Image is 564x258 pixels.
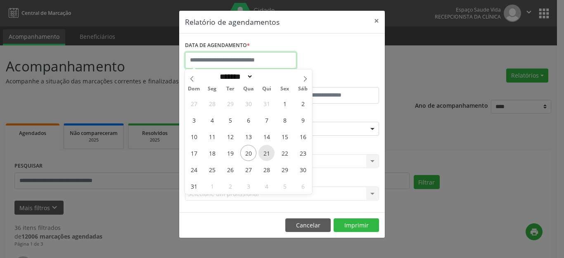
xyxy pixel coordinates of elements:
span: Julho 28, 2025 [204,95,220,111]
span: Agosto 7, 2025 [258,112,275,128]
span: Setembro 6, 2025 [295,178,311,194]
span: Agosto 16, 2025 [295,128,311,144]
span: Agosto 24, 2025 [186,161,202,178]
span: Setembro 2, 2025 [222,178,238,194]
span: Agosto 5, 2025 [222,112,238,128]
span: Agosto 17, 2025 [186,145,202,161]
span: Setembro 1, 2025 [204,178,220,194]
span: Agosto 12, 2025 [222,128,238,144]
span: Agosto 22, 2025 [277,145,293,161]
input: Year [253,72,280,81]
button: Imprimir [334,218,379,232]
span: Agosto 21, 2025 [258,145,275,161]
span: Agosto 23, 2025 [295,145,311,161]
span: Dom [185,86,203,92]
span: Seg [203,86,221,92]
label: DATA DE AGENDAMENTO [185,39,250,52]
span: Agosto 3, 2025 [186,112,202,128]
span: Sex [276,86,294,92]
label: ATÉ [284,74,379,87]
span: Julho 27, 2025 [186,95,202,111]
span: Agosto 27, 2025 [240,161,256,178]
span: Agosto 30, 2025 [295,161,311,178]
span: Agosto 18, 2025 [204,145,220,161]
span: Agosto 15, 2025 [277,128,293,144]
span: Ter [221,86,239,92]
span: Agosto 8, 2025 [277,112,293,128]
span: Agosto 2, 2025 [295,95,311,111]
button: Close [368,11,385,31]
span: Agosto 10, 2025 [186,128,202,144]
span: Sáb [294,86,312,92]
select: Month [217,72,253,81]
span: Julho 29, 2025 [222,95,238,111]
span: Setembro 4, 2025 [258,178,275,194]
span: Qui [258,86,276,92]
span: Qua [239,86,258,92]
span: Agosto 11, 2025 [204,128,220,144]
span: Agosto 6, 2025 [240,112,256,128]
span: Agosto 9, 2025 [295,112,311,128]
h5: Relatório de agendamentos [185,17,280,27]
button: Cancelar [285,218,331,232]
span: Setembro 3, 2025 [240,178,256,194]
span: Julho 30, 2025 [240,95,256,111]
span: Setembro 5, 2025 [277,178,293,194]
span: Agosto 31, 2025 [186,178,202,194]
span: Agosto 25, 2025 [204,161,220,178]
span: Agosto 28, 2025 [258,161,275,178]
span: Agosto 26, 2025 [222,161,238,178]
span: Agosto 29, 2025 [277,161,293,178]
span: Agosto 1, 2025 [277,95,293,111]
span: Agosto 14, 2025 [258,128,275,144]
span: Julho 31, 2025 [258,95,275,111]
span: Agosto 20, 2025 [240,145,256,161]
span: Agosto 19, 2025 [222,145,238,161]
span: Agosto 4, 2025 [204,112,220,128]
span: Agosto 13, 2025 [240,128,256,144]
